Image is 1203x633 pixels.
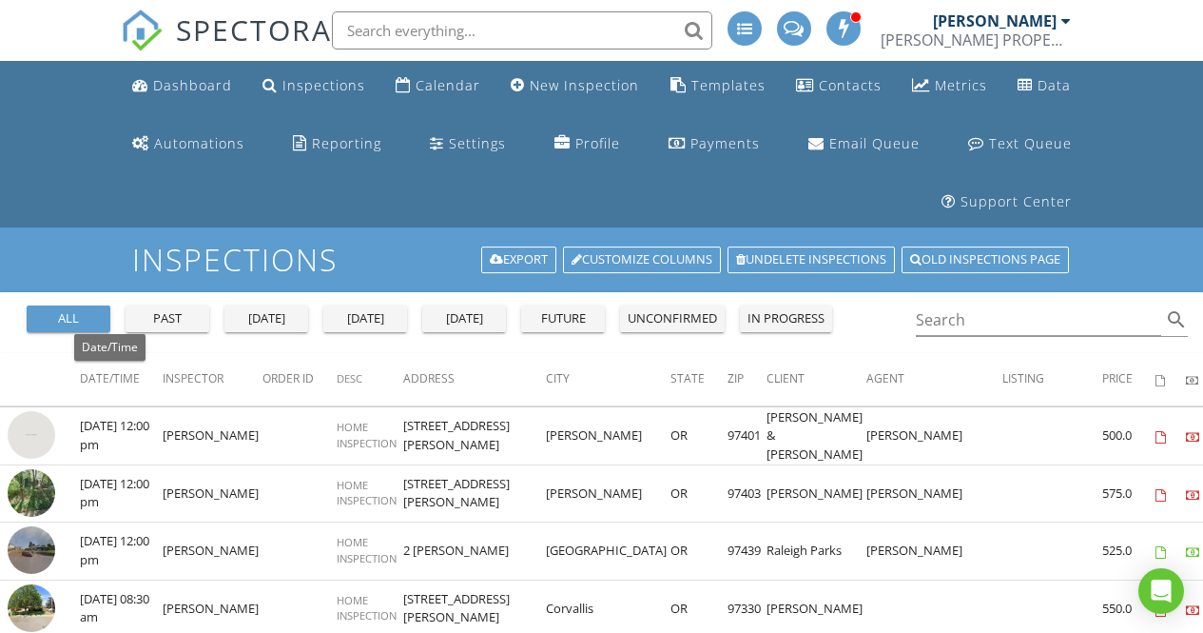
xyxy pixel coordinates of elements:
[1155,353,1186,406] th: Agreements signed: Not sorted.
[747,309,825,328] div: in progress
[728,247,895,273] a: Undelete inspections
[766,523,866,581] td: Raleigh Parks
[1002,370,1044,386] span: Listing
[337,420,397,450] span: HOME INSPECTION
[176,10,332,49] span: SPECTORA
[866,523,1002,581] td: [PERSON_NAME]
[1102,370,1133,386] span: Price
[262,370,314,386] span: Order ID
[332,11,712,49] input: Search everything...
[728,407,766,465] td: 97401
[163,465,262,523] td: [PERSON_NAME]
[960,127,1079,162] a: Text Queue
[933,11,1057,30] div: [PERSON_NAME]
[1165,308,1188,331] i: search
[670,523,728,581] td: OR
[153,76,232,94] div: Dashboard
[8,584,55,632] img: streetview
[132,243,1070,276] h1: Inspections
[829,134,920,152] div: Email Queue
[403,407,546,465] td: [STREET_ADDRESS][PERSON_NAME]
[866,407,1002,465] td: [PERSON_NAME]
[989,134,1072,152] div: Text Queue
[690,134,760,152] div: Payments
[935,76,987,94] div: Metrics
[323,306,407,332] button: [DATE]
[232,309,301,328] div: [DATE]
[388,69,488,104] a: Calendar
[8,411,55,459] img: streetview
[337,478,397,508] span: HOME INSPECTION
[670,353,728,406] th: State: Not sorted.
[788,69,889,104] a: Contacts
[546,370,570,386] span: City
[403,370,455,386] span: Address
[866,465,1002,523] td: [PERSON_NAME]
[1102,407,1155,465] td: 500.0
[670,465,728,523] td: OR
[575,134,620,152] div: Profile
[866,370,904,386] span: Agent
[546,465,670,523] td: [PERSON_NAME]
[255,69,373,104] a: Inspections
[1102,465,1155,523] td: 575.0
[1002,353,1102,406] th: Listing: Not sorted.
[80,407,163,465] td: [DATE] 12:00 pm
[34,309,103,328] div: all
[740,306,832,332] button: in progress
[80,353,163,406] th: Date/Time: Not sorted.
[546,407,670,465] td: [PERSON_NAME]
[125,69,240,104] a: Dashboard
[126,306,209,332] button: past
[337,371,362,386] span: Desc
[628,309,717,328] div: unconfirmed
[546,523,670,581] td: [GEOGRAPHIC_DATA]
[766,353,866,406] th: Client: Not sorted.
[163,370,223,386] span: Inspector
[1102,353,1155,406] th: Price: Not sorted.
[481,247,556,273] a: Export
[819,76,882,94] div: Contacts
[801,127,927,162] a: Email Queue
[503,69,647,104] a: New Inspection
[133,309,202,328] div: past
[691,76,766,94] div: Templates
[916,305,1162,336] input: Search
[163,407,262,465] td: [PERSON_NAME]
[337,535,397,565] span: HOME INSPECTION
[547,127,628,162] a: Company Profile
[403,353,546,406] th: Address: Not sorted.
[224,306,308,332] button: [DATE]
[530,76,639,94] div: New Inspection
[663,69,773,104] a: Templates
[670,370,705,386] span: State
[422,306,506,332] button: [DATE]
[121,26,332,66] a: SPECTORA
[866,353,1002,406] th: Agent: Not sorted.
[80,523,163,581] td: [DATE] 12:00 pm
[1138,568,1184,614] div: Open Intercom Messenger
[331,309,399,328] div: [DATE]
[563,247,721,273] a: Customize Columns
[766,465,866,523] td: [PERSON_NAME]
[430,309,498,328] div: [DATE]
[285,127,389,162] a: Reporting
[766,370,805,386] span: Client
[960,192,1072,210] div: Support Center
[80,370,140,386] span: Date/Time
[661,127,767,162] a: Payments
[546,353,670,406] th: City: Not sorted.
[620,306,725,332] button: unconfirmed
[529,309,597,328] div: future
[121,10,163,51] img: The Best Home Inspection Software - Spectora
[403,523,546,581] td: 2 [PERSON_NAME]
[422,127,514,162] a: Settings
[902,247,1069,273] a: Old inspections page
[766,407,866,465] td: [PERSON_NAME] & [PERSON_NAME]
[904,69,995,104] a: Metrics
[8,469,55,517] img: streetview
[154,134,244,152] div: Automations
[728,370,744,386] span: Zip
[282,76,365,94] div: Inspections
[262,353,337,406] th: Order ID: Not sorted.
